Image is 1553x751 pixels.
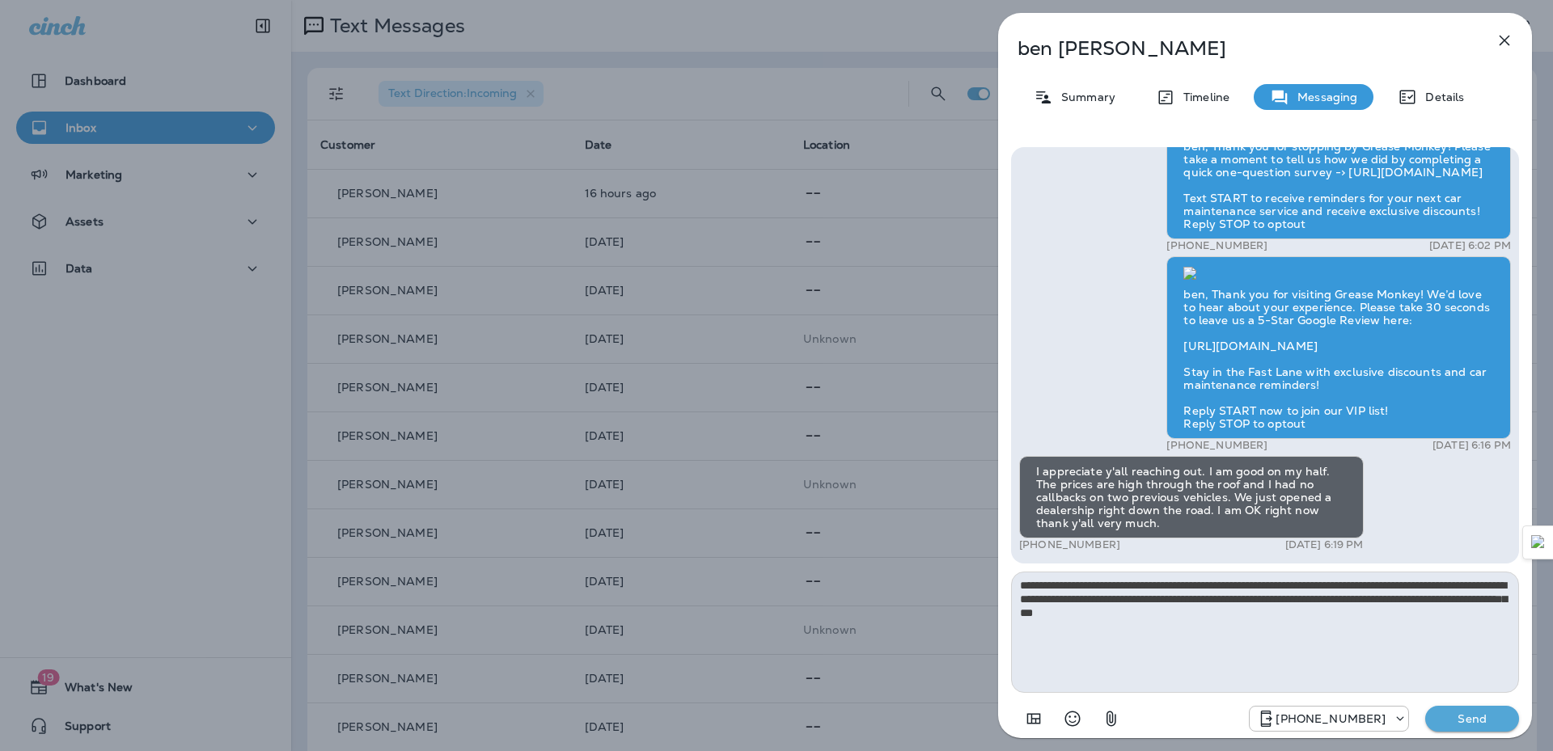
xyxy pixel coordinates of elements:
[1531,535,1546,550] img: Detect Auto
[1166,239,1267,252] p: [PHONE_NUMBER]
[1053,91,1115,103] p: Summary
[1417,91,1464,103] p: Details
[1432,439,1511,452] p: [DATE] 6:16 PM
[1166,439,1267,452] p: [PHONE_NUMBER]
[1018,702,1050,735] button: Add in a premade template
[1183,267,1196,280] img: twilio-download
[1276,712,1386,725] p: [PHONE_NUMBER]
[1166,256,1511,439] div: ben, Thank you for visiting Grease Monkey! We’d love to hear about your experience. Please take 3...
[1425,706,1519,732] button: Send
[1285,538,1364,551] p: [DATE] 6:19 PM
[1056,702,1089,735] button: Select an emoji
[1019,538,1120,551] p: [PHONE_NUMBER]
[1019,456,1364,538] div: I appreciate y'all reaching out. I am good on my half. The prices are high through the roof and I...
[1018,37,1459,60] p: ben [PERSON_NAME]
[1438,711,1506,726] p: Send
[1175,91,1229,103] p: Timeline
[1289,91,1357,103] p: Messaging
[1250,709,1408,728] div: +1 (830) 223-2883
[1166,131,1511,239] div: ben, Thank you for stopping by Grease Monkey! Please take a moment to tell us how we did by compl...
[1429,239,1511,252] p: [DATE] 6:02 PM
